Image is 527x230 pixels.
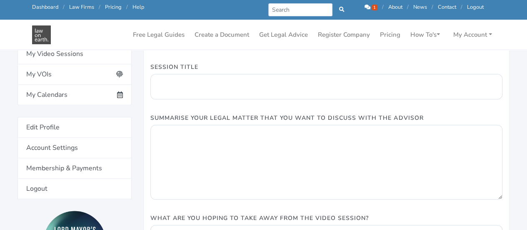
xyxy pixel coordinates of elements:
[17,64,132,85] a: My VOIs
[17,138,132,158] a: Account Settings
[365,3,379,11] a: 1
[150,63,198,71] label: Session Title
[105,3,122,11] a: Pricing
[407,3,409,11] span: /
[315,27,373,43] a: Register Company
[268,3,333,16] input: Search
[413,3,427,11] a: News
[99,3,100,11] span: /
[69,3,94,11] a: Law Firms
[126,3,128,11] span: /
[461,3,462,11] span: /
[388,3,402,11] a: About
[63,3,65,11] span: /
[256,27,311,43] a: Get Legal Advice
[432,3,433,11] span: /
[17,117,132,138] a: Edit Profile
[150,114,423,122] label: Summarise Your Legal Matter That You Want To Discuss With The Advisor
[467,3,484,11] a: Logout
[132,3,144,11] a: Help
[150,214,369,222] label: What are you hoping to take away from the video session?
[17,158,132,179] a: Membership & Payments
[32,3,58,11] a: Dashboard
[377,27,404,43] a: Pricing
[17,179,132,199] a: Logout
[17,44,132,64] a: My Video Sessions
[407,27,443,43] a: How To's
[191,27,252,43] a: Create a Document
[382,3,384,11] span: /
[32,25,51,44] img: Law On Earth
[438,3,456,11] a: Contact
[372,5,377,10] span: 1
[450,27,495,43] a: My Account
[130,27,188,43] a: Free Legal Guides
[17,85,132,105] a: My Calendars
